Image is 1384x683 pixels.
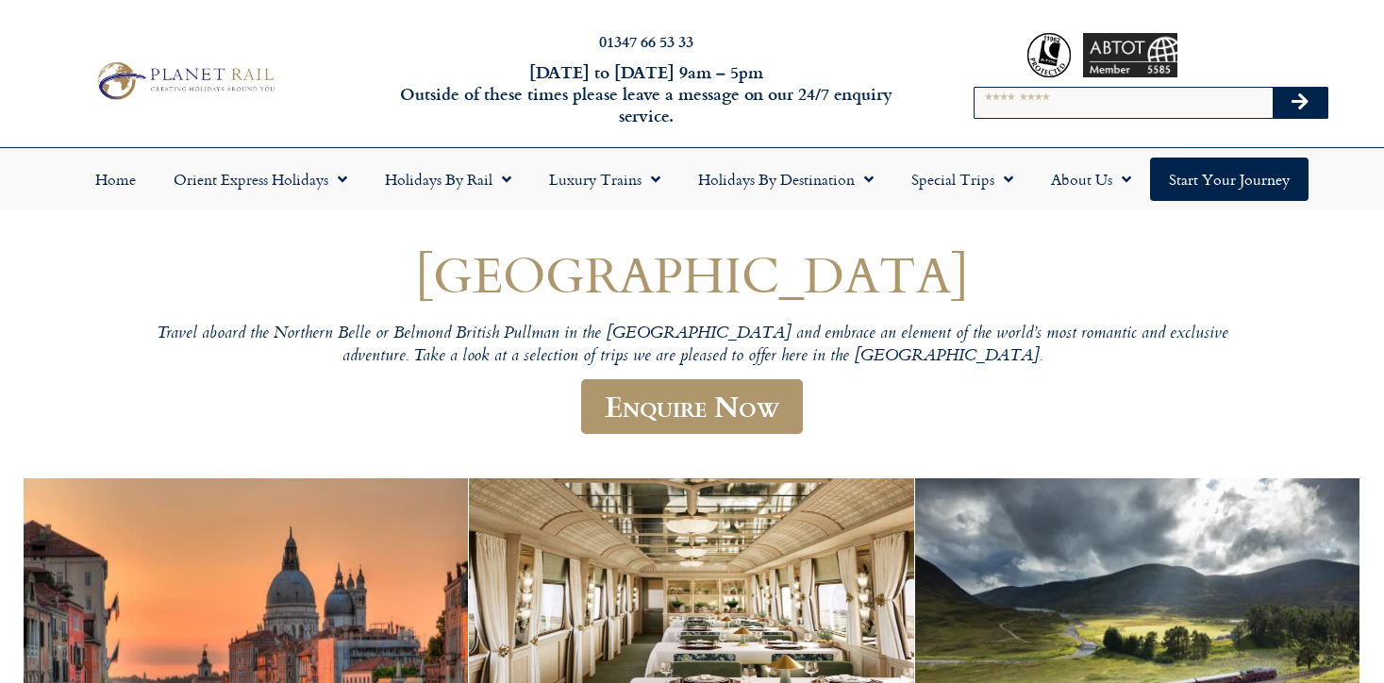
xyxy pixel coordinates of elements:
[530,158,679,201] a: Luxury Trains
[679,158,892,201] a: Holidays by Destination
[155,158,366,201] a: Orient Express Holidays
[126,324,1259,368] p: Travel aboard the Northern Belle or Belmond British Pullman in the [GEOGRAPHIC_DATA] and embrace ...
[374,61,918,127] h6: [DATE] to [DATE] 9am – 5pm Outside of these times please leave a message on our 24/7 enquiry serv...
[1273,88,1327,118] button: Search
[366,158,530,201] a: Holidays by Rail
[599,30,693,52] a: 01347 66 53 33
[126,246,1259,302] h1: [GEOGRAPHIC_DATA]
[1032,158,1150,201] a: About Us
[9,158,1375,201] nav: Menu
[581,379,803,435] a: Enquire Now
[1150,158,1309,201] a: Start your Journey
[892,158,1032,201] a: Special Trips
[90,58,279,104] img: Planet Rail Train Holidays Logo
[76,158,155,201] a: Home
